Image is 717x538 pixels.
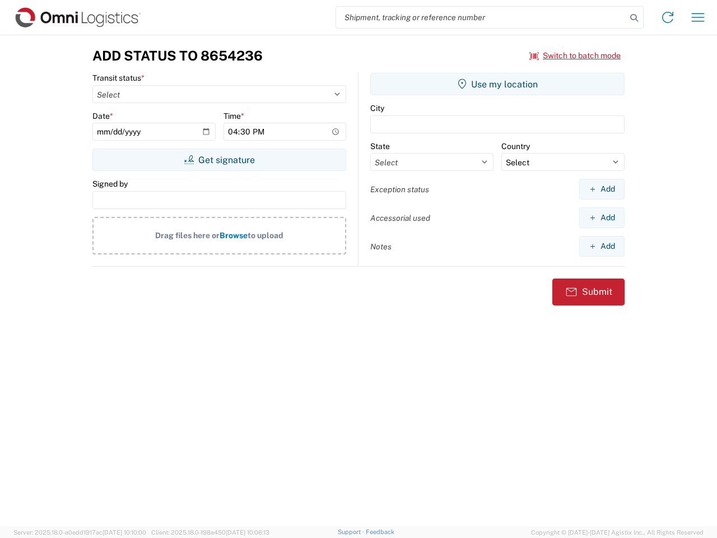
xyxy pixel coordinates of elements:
[370,213,430,223] label: Accessorial used
[103,529,146,536] span: [DATE] 10:10:00
[370,184,429,194] label: Exception status
[248,231,283,240] span: to upload
[92,48,263,64] h3: Add Status to 8654236
[370,242,392,252] label: Notes
[151,529,269,536] span: Client: 2025.18.0-198a450
[13,529,146,536] span: Server: 2025.18.0-a0edd1917ac
[336,7,626,28] input: Shipment, tracking or reference number
[220,231,248,240] span: Browse
[92,73,145,83] label: Transit status
[531,527,704,537] span: Copyright © [DATE]-[DATE] Agistix Inc., All Rights Reserved
[370,73,625,95] button: Use my location
[552,279,625,305] button: Submit
[579,179,625,200] button: Add
[370,103,384,113] label: City
[224,111,244,121] label: Time
[338,528,366,535] a: Support
[366,528,394,535] a: Feedback
[579,207,625,228] button: Add
[155,231,220,240] span: Drag files here or
[226,529,269,536] span: [DATE] 10:06:13
[92,149,346,171] button: Get signature
[92,111,113,121] label: Date
[529,47,621,65] button: Switch to batch mode
[92,179,128,189] label: Signed by
[579,236,625,257] button: Add
[370,141,390,151] label: State
[501,141,530,151] label: Country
